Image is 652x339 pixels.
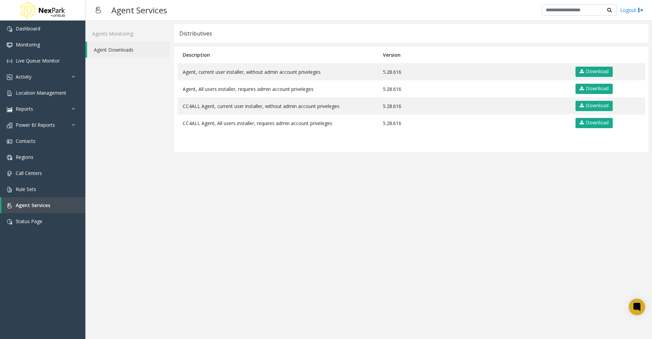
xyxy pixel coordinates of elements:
img: 'icon' [7,107,12,112]
img: 'icon' [7,139,12,144]
a: Download [575,118,613,128]
a: Logout [620,6,643,14]
td: CC4ALL Agent, current user installer, without admin account priveleges [178,97,378,114]
span: Reports [16,106,33,112]
a: Download [575,67,613,77]
span: Monitoring [16,41,40,48]
td: Agent, All users installer, requires admin account priveleges [178,80,378,97]
span: Status Page [16,218,42,225]
span: Regions [16,154,33,160]
td: Agent, current user installer, without admin account priveleges [178,63,378,80]
a: Agent Services [1,197,85,213]
a: Download [575,101,613,111]
td: 5.28.616 [378,80,569,97]
td: CC4ALL Agent, All users installer, requires admin account priveleges [178,114,378,132]
img: logout [638,6,643,14]
span: Power BI Reports [16,122,55,128]
img: 'icon' [7,155,12,160]
div: Distributives [179,29,212,38]
td: 5.28.616 [378,114,569,132]
img: 'icon' [7,123,12,128]
a: Download [575,84,613,94]
span: Rule Sets [16,186,36,192]
img: 'icon' [7,26,12,32]
img: pageIcon [92,2,105,18]
td: 5.28.616 [378,63,569,80]
span: Dashboard [16,25,40,32]
img: 'icon' [7,91,12,96]
img: 'icon' [7,187,12,192]
td: 5.28.616 [378,97,569,114]
span: Call Centers [16,170,42,176]
h3: Agent Services [108,2,170,18]
span: Live Queue Monitor [16,57,60,64]
img: 'icon' [7,58,12,64]
span: Location Management [16,90,66,96]
img: 'icon' [7,171,12,176]
img: 'icon' [7,74,12,80]
span: Activity [16,73,31,80]
img: 'icon' [7,42,12,48]
th: Version [378,46,569,63]
a: Agents Monitoring [85,26,170,42]
img: 'icon' [7,203,12,208]
a: Agent Downloads [87,42,170,58]
span: Agent Services [16,202,50,208]
span: Contacts [16,138,36,144]
img: 'icon' [7,219,12,225]
th: Description [178,46,378,63]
